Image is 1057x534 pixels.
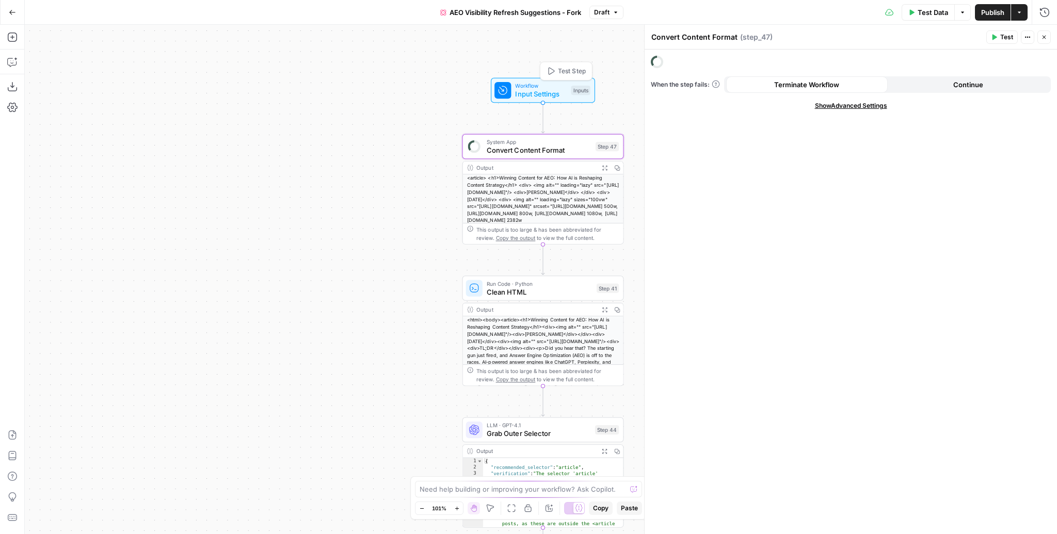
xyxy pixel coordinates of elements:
[463,464,483,471] div: 2
[975,4,1011,21] button: Publish
[463,316,623,408] div: <html><body><article><h1>Winning Content for AEO: How AI is Reshaping Content Strategy</h1><div><...
[589,6,623,19] button: Draft
[487,145,591,155] span: Convert Content Format
[594,8,610,17] span: Draft
[541,103,544,133] g: Edge from start to step_47
[888,76,1049,93] button: Continue
[542,64,590,78] button: Test Step
[589,501,613,515] button: Copy
[476,225,619,241] div: This output is too large & has been abbreviated for review. to view the full content.
[918,7,948,18] span: Test Data
[462,78,624,103] div: WorkflowInput SettingsInputsTest Step
[595,425,619,434] div: Step 44
[740,32,773,42] span: ( step_47 )
[621,504,638,513] span: Paste
[515,89,567,99] span: Input Settings
[986,30,1018,44] button: Test
[487,138,591,146] span: System App
[541,244,544,274] g: Edge from step_47 to step_41
[596,142,619,151] div: Step 47
[487,287,592,297] span: Clean HTML
[558,67,585,76] span: Test Step
[495,235,535,241] span: Copy the output
[462,134,624,245] div: System AppConvert Content FormatStep 47Output<article> <h1>Winning Content for AEO: How AI is Res...
[476,164,595,172] div: Output
[593,504,608,513] span: Copy
[463,175,623,224] div: <article> <h1>Winning Content for AEO: How AI is Reshaping Content Strategy</h1> <div> <img alt="...
[463,458,483,464] div: 1
[651,80,720,89] a: When the step fails:
[487,428,591,439] span: Grab Outer Selector
[476,367,619,383] div: This output is too large & has been abbreviated for review. to view the full content.
[902,4,954,21] button: Test Data
[597,283,619,293] div: Step 41
[495,376,535,382] span: Copy the output
[617,501,642,515] button: Paste
[515,82,567,90] span: Workflow
[477,458,483,464] span: Toggle code folding, rows 1 through 8
[774,79,839,90] span: Terminate Workflow
[981,7,1004,18] span: Publish
[450,7,581,18] span: AEO Visibility Refresh Suggestions - Fork
[434,4,587,21] button: AEO Visibility Refresh Suggestions - Fork
[1000,33,1013,42] span: Test
[462,417,624,528] div: LLM · GPT-4.1Grab Outer SelectorStep 44Output{ "recommended_selector":"article", "verification":"...
[541,386,544,416] g: Edge from step_41 to step_44
[432,504,446,512] span: 101%
[487,421,591,429] span: LLM · GPT-4.1
[651,32,738,42] textarea: Convert Content Format
[462,276,624,386] div: Run Code · PythonClean HTMLStep 41Output<html><body><article><h1>Winning Content for AEO: How AI ...
[476,305,595,314] div: Output
[476,447,595,455] div: Output
[571,86,590,95] div: Inputs
[953,79,983,90] span: Continue
[815,101,887,110] span: Show Advanced Settings
[487,279,592,287] span: Run Code · Python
